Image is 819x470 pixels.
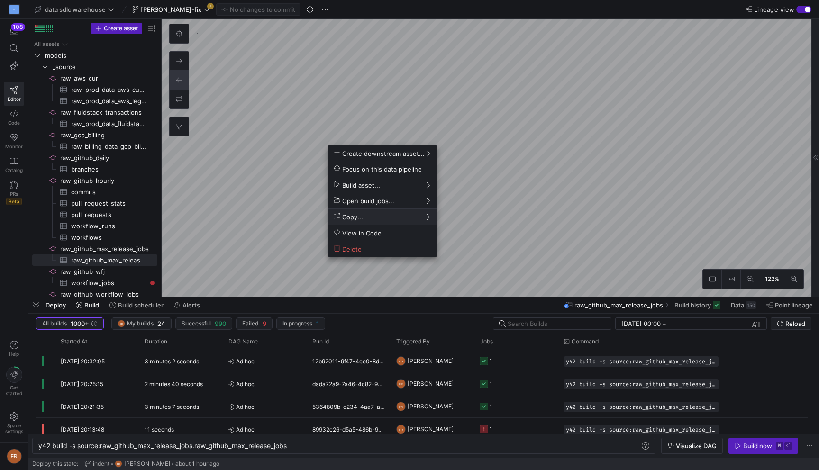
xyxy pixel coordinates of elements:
span: Build asset... [334,181,380,189]
span: View in Code [334,229,382,237]
span: Copy... [334,213,363,221]
span: Delete [334,245,362,253]
span: Create downstream asset... [334,149,425,157]
span: Focus on this data pipeline [334,165,422,173]
span: Open build jobs... [334,197,394,205]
